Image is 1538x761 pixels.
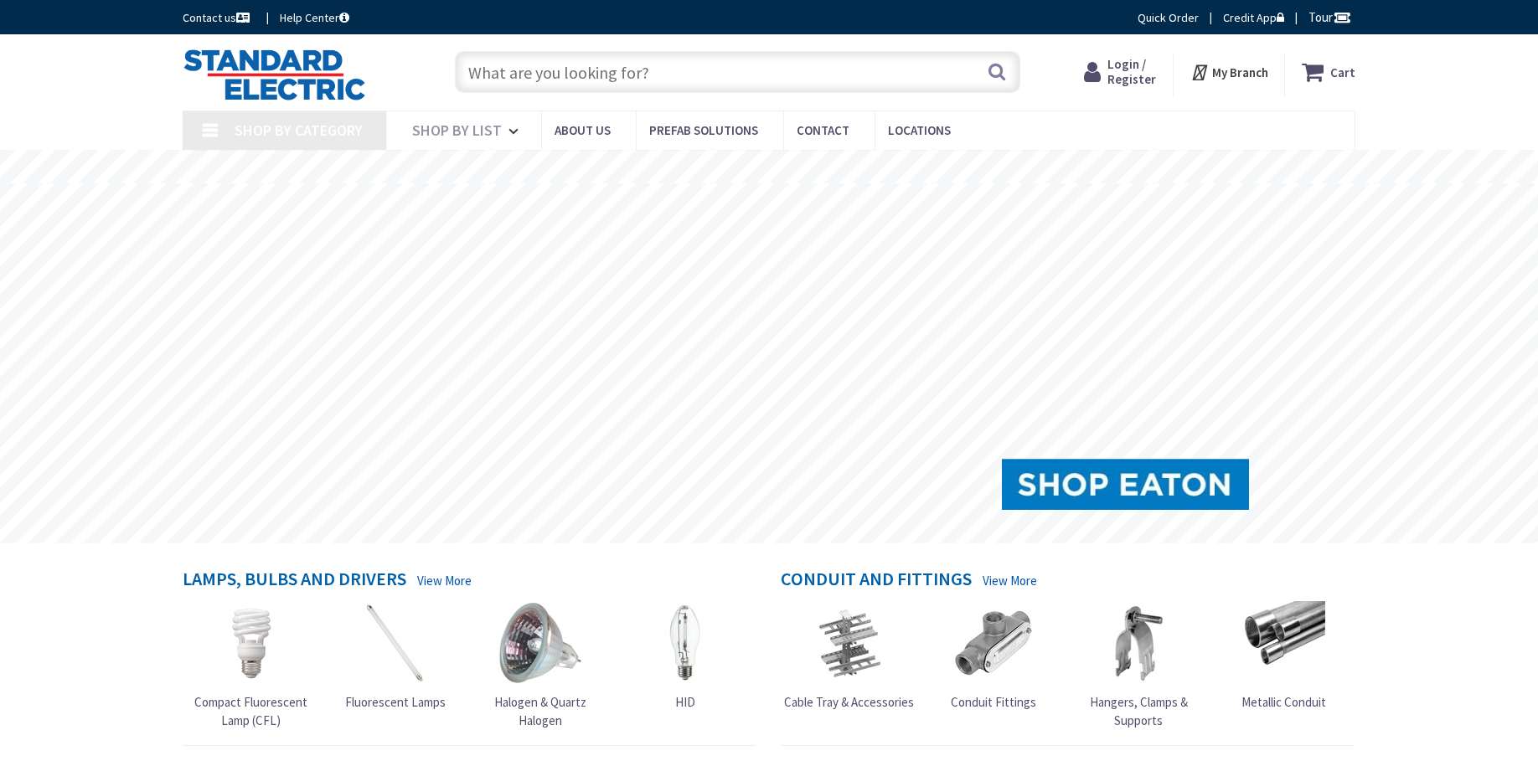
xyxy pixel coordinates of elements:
span: Halogen & Quartz Halogen [494,694,586,728]
img: Metallic Conduit [1241,601,1325,685]
a: Cart [1302,57,1355,87]
span: Conduit Fittings [951,694,1036,710]
span: Compact Fluorescent Lamp (CFL) [194,694,307,728]
a: Login / Register [1084,57,1156,87]
img: Compact Fluorescent Lamp (CFL) [209,601,292,685]
a: Quick Order [1138,9,1199,26]
a: Cable Tray & Accessories Cable Tray & Accessories [784,601,914,711]
span: Contact [797,122,849,138]
a: View More [983,572,1037,589]
strong: Cart [1330,57,1355,87]
a: View More [417,572,472,589]
strong: My Branch [1212,64,1268,80]
span: Login / Register [1107,56,1156,87]
img: HID [643,601,727,685]
a: Fluorescent Lamps Fluorescent Lamps [345,601,446,711]
img: Fluorescent Lamps [354,601,437,685]
a: Halogen & Quartz Halogen Halogen & Quartz Halogen [472,601,609,729]
span: Cable Tray & Accessories [784,694,914,710]
span: Tour [1308,9,1351,25]
img: Cable Tray & Accessories [807,601,890,685]
input: What are you looking for? [455,51,1020,93]
span: Fluorescent Lamps [345,694,446,710]
a: Compact Fluorescent Lamp (CFL) Compact Fluorescent Lamp (CFL) [182,601,319,729]
rs-layer: [MEDICAL_DATA]: Our Commitment to Our Employees and Customers [505,159,1071,177]
a: Conduit Fittings Conduit Fittings [951,601,1036,711]
span: Shop By List [412,121,502,140]
a: Hangers, Clamps & Supports Hangers, Clamps & Supports [1070,601,1207,729]
span: Hangers, Clamps & Supports [1090,694,1188,728]
img: Conduit Fittings [952,601,1035,685]
img: Hangers, Clamps & Supports [1097,601,1180,685]
a: Credit App [1223,9,1284,26]
span: Shop By Category [235,121,363,140]
h4: Lamps, Bulbs and Drivers [183,568,406,593]
span: About Us [555,122,611,138]
a: Contact us [183,9,253,26]
img: Halogen & Quartz Halogen [498,601,582,685]
span: Prefab Solutions [649,122,758,138]
h4: Conduit and Fittings [781,568,972,593]
span: Locations [888,122,951,138]
img: Standard Electric [183,49,366,100]
a: Help Center [280,9,349,26]
span: Metallic Conduit [1241,694,1326,710]
div: My Branch [1190,57,1268,87]
a: Metallic Conduit Metallic Conduit [1241,601,1326,711]
a: HID HID [643,601,727,711]
span: HID [675,694,695,710]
